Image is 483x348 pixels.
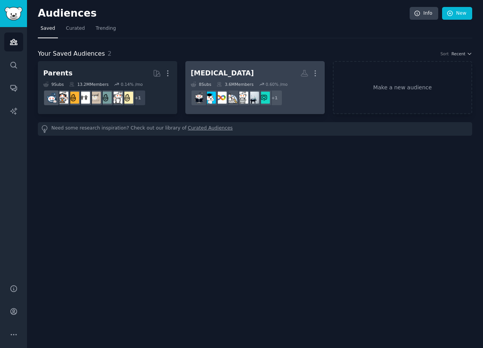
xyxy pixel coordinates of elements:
[43,82,64,87] div: 9 Sub s
[451,51,465,56] span: Recent
[217,82,253,87] div: 3.6M Members
[96,25,116,32] span: Trending
[69,82,108,87] div: 13.2M Members
[258,92,270,104] img: Mommit
[442,7,472,20] a: New
[188,125,233,133] a: Curated Audiences
[78,92,90,104] img: toddlers
[247,92,259,104] img: Homeschoolers
[66,25,85,32] span: Curated
[67,92,79,104] img: NewParents
[38,22,58,38] a: Saved
[89,92,101,104] img: beyondthebump
[451,51,472,56] button: Recent
[38,122,472,136] div: Need some research inspiration? Check out our library of
[38,61,177,114] a: Parents9Subs13.2MMembers0.14% /mo+1ParentingdadditSingleParentsbeyondthebumptoddlersNewParentspar...
[441,51,449,56] div: Sort
[236,92,248,104] img: Homeschooling
[38,49,105,59] span: Your Saved Audiences
[5,7,22,20] img: GummySearch logo
[185,61,325,114] a: [MEDICAL_DATA]8Subs3.6MMembers0.60% /mo+1MommitHomeschoolersHomeschoolinghomeschoolautismstudytip...
[121,82,143,87] div: 0.14 % /mo
[110,92,122,104] img: daddit
[130,90,146,106] div: + 1
[225,92,237,104] img: homeschool
[56,92,68,104] img: parentsofmultiples
[121,92,133,104] img: Parenting
[38,7,410,20] h2: Audiences
[410,7,438,20] a: Info
[191,68,254,78] div: [MEDICAL_DATA]
[266,82,288,87] div: 0.60 % /mo
[46,92,58,104] img: Parents
[266,90,283,106] div: + 1
[93,22,119,38] a: Trending
[333,61,472,114] a: Make a new audience
[100,92,112,104] img: SingleParents
[63,22,88,38] a: Curated
[41,25,55,32] span: Saved
[43,68,73,78] div: Parents
[193,92,205,104] img: Dyslexia
[191,82,211,87] div: 8 Sub s
[108,50,112,57] span: 2
[215,92,227,104] img: autism
[204,92,216,104] img: studytips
